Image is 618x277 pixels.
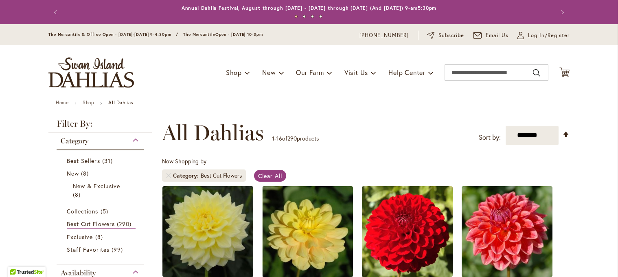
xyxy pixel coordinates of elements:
[295,15,298,18] button: 1 of 4
[67,220,115,228] span: Best Cut Flowers
[108,99,133,106] strong: All Dahlias
[162,157,206,165] span: Now Shopping by
[67,245,136,254] a: Staff Favorites
[67,220,136,229] a: Best Cut Flowers
[48,119,152,132] strong: Filter By:
[173,171,201,180] span: Category
[83,99,94,106] a: Shop
[67,169,79,177] span: New
[166,173,171,178] a: Remove Category Best Cut Flowers
[117,220,134,228] span: 290
[553,4,570,20] button: Next
[67,157,100,165] span: Best Sellers
[48,57,134,88] a: store logo
[276,134,282,142] span: 16
[359,31,409,40] a: [PHONE_NUMBER]
[81,169,91,178] span: 8
[162,186,253,277] img: A-Peeling
[528,31,570,40] span: Log In/Register
[73,190,83,199] span: 8
[473,31,509,40] a: Email Us
[182,5,437,11] a: Annual Dahlia Festival, August through [DATE] - [DATE] through [DATE] (And [DATE]) 9-am5:30pm
[67,246,110,253] span: Staff Favorites
[272,132,319,145] p: - of products
[67,169,136,178] a: New
[162,121,264,145] span: All Dahlias
[319,15,322,18] button: 4 of 4
[67,233,136,241] a: Exclusive
[95,233,105,241] span: 8
[254,170,286,182] a: Clear All
[296,68,324,77] span: Our Farm
[67,207,136,215] a: Collections
[486,31,509,40] span: Email Us
[56,99,68,106] a: Home
[48,4,65,20] button: Previous
[272,134,274,142] span: 1
[462,186,552,277] img: ALL THAT JAZZ
[344,68,368,77] span: Visit Us
[517,31,570,40] a: Log In/Register
[48,32,215,37] span: The Mercantile & Office Open - [DATE]-[DATE] 9-4:30pm / The Mercantile
[427,31,464,40] a: Subscribe
[258,172,282,180] span: Clear All
[101,207,110,215] span: 5
[262,186,353,277] img: AHOY MATEY
[215,32,263,37] span: Open - [DATE] 10-3pm
[287,134,297,142] span: 290
[67,233,93,241] span: Exclusive
[61,136,88,145] span: Category
[112,245,125,254] span: 99
[303,15,306,18] button: 2 of 4
[362,186,453,277] img: ALI OOP
[311,15,314,18] button: 3 of 4
[201,171,242,180] div: Best Cut Flowers
[67,207,99,215] span: Collections
[438,31,464,40] span: Subscribe
[102,156,115,165] span: 31
[262,68,276,77] span: New
[226,68,242,77] span: Shop
[479,130,501,145] label: Sort by:
[388,68,425,77] span: Help Center
[67,156,136,165] a: Best Sellers
[73,182,129,199] a: New &amp; Exclusive
[73,182,120,190] span: New & Exclusive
